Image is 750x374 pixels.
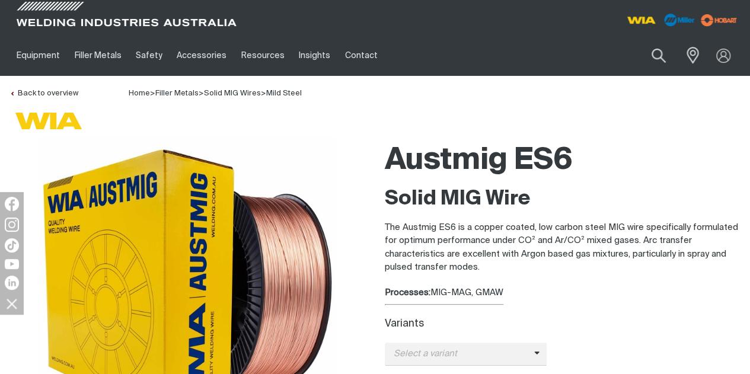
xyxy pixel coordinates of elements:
[155,89,199,97] a: Filler Metals
[385,221,741,274] p: The Austmig ES6 is a copper coated, low carbon steel MIG wire specifically formulated for optimum...
[9,35,67,76] a: Equipment
[5,259,19,269] img: YouTube
[5,218,19,232] img: Instagram
[639,41,679,69] button: Search products
[129,35,170,76] a: Safety
[385,288,430,297] strong: Processes:
[266,89,302,97] a: Mild Steel
[204,89,261,97] a: Solid MIG Wires
[170,35,234,76] a: Accessories
[5,238,19,252] img: TikTok
[385,286,741,300] div: MIG-MAG, GMAW
[385,347,534,361] span: Select a variant
[261,89,266,97] span: >
[385,186,741,212] h2: Solid MIG Wire
[2,293,22,314] img: hide socials
[292,35,337,76] a: Insights
[624,41,679,69] input: Product name or item number...
[5,197,19,211] img: Facebook
[129,88,150,97] a: Home
[67,35,128,76] a: Filler Metals
[385,319,424,329] label: Variants
[199,89,204,97] span: >
[234,35,292,76] a: Resources
[9,89,78,97] a: Back to overview
[385,142,741,180] h1: Austmig ES6
[9,35,558,76] nav: Main
[337,35,384,76] a: Contact
[150,89,155,97] span: >
[129,89,150,97] span: Home
[5,276,19,290] img: LinkedIn
[697,11,741,29] img: miller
